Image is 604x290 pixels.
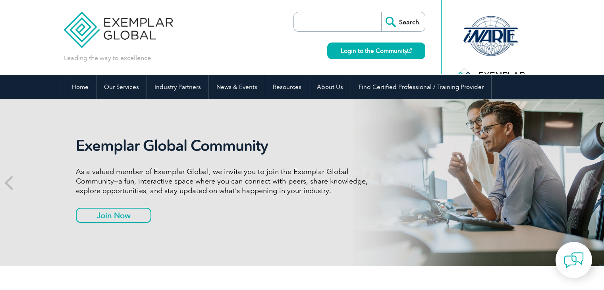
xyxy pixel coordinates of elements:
a: Resources [265,75,309,99]
h2: Exemplar Global Community [76,137,374,155]
input: Search [381,12,425,31]
a: Home [64,75,96,99]
img: contact-chat.png [564,250,584,270]
a: Login to the Community [327,43,425,59]
a: Industry Partners [147,75,208,99]
a: News & Events [209,75,265,99]
a: About Us [309,75,351,99]
a: Our Services [96,75,147,99]
a: Join Now [76,208,151,223]
a: Find Certified Professional / Training Provider [351,75,491,99]
p: Leading the way to excellence [64,54,151,62]
p: As a valued member of Exemplar Global, we invite you to join the Exemplar Global Community—a fun,... [76,167,374,195]
img: open_square.png [407,48,412,53]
